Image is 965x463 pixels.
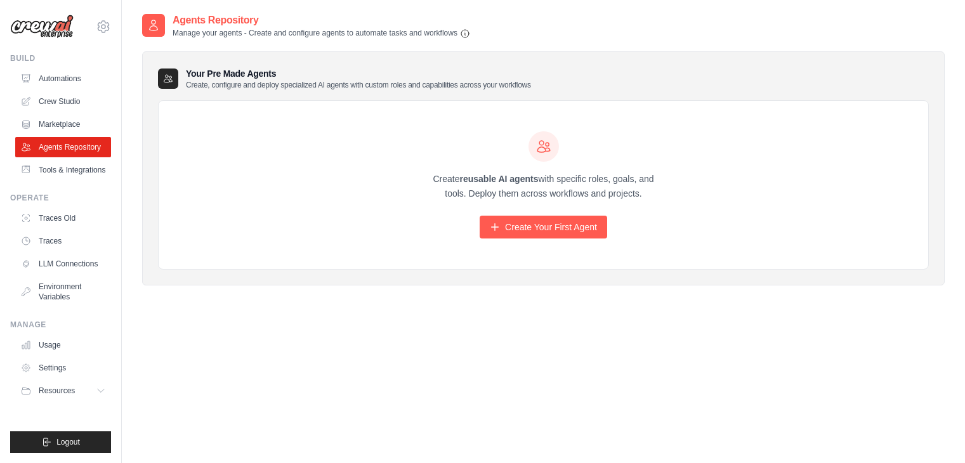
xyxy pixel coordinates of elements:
[10,431,111,453] button: Logout
[186,80,531,90] p: Create, configure and deploy specialized AI agents with custom roles and capabilities across your...
[173,13,470,28] h2: Agents Repository
[10,15,74,39] img: Logo
[15,137,111,157] a: Agents Repository
[422,172,666,201] p: Create with specific roles, goals, and tools. Deploy them across workflows and projects.
[10,193,111,203] div: Operate
[10,320,111,330] div: Manage
[186,67,531,90] h3: Your Pre Made Agents
[15,208,111,228] a: Traces Old
[10,53,111,63] div: Build
[15,381,111,401] button: Resources
[15,231,111,251] a: Traces
[173,28,470,39] p: Manage your agents - Create and configure agents to automate tasks and workflows
[15,91,111,112] a: Crew Studio
[459,174,538,184] strong: reusable AI agents
[15,335,111,355] a: Usage
[15,160,111,180] a: Tools & Integrations
[15,358,111,378] a: Settings
[15,114,111,134] a: Marketplace
[480,216,607,238] a: Create Your First Agent
[15,277,111,307] a: Environment Variables
[15,254,111,274] a: LLM Connections
[15,68,111,89] a: Automations
[56,437,80,447] span: Logout
[39,386,75,396] span: Resources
